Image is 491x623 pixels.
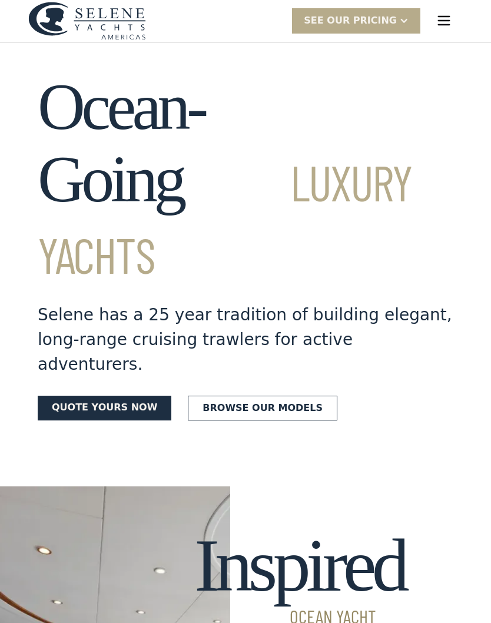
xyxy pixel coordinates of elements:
div: SEE Our Pricing [292,8,420,34]
span: Luxury Yachts [38,152,412,284]
a: Browse our models [188,396,337,420]
h1: Ocean-Going [38,71,453,289]
div: menu [425,2,463,39]
a: Quote yours now [38,396,171,420]
div: SEE Our Pricing [304,14,397,28]
div: Selene has a 25 year tradition of building elegant, long-range cruising trawlers for active adven... [38,303,453,377]
img: logo [28,2,146,40]
a: home [28,2,146,40]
